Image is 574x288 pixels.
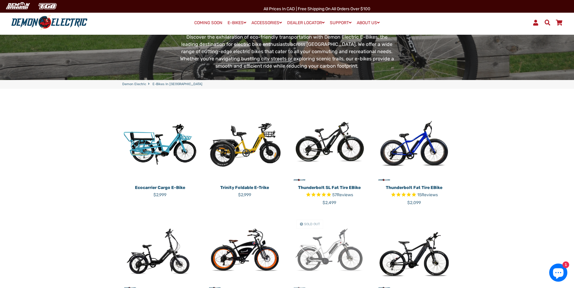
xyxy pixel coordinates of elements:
[180,34,394,69] span: Discover the exhilaration of eco-friendly transportation with Demon Electric E-Bikes, the leading...
[292,184,367,191] p: Thunderbolt SL Fat Tire eBike
[207,107,283,182] img: Trinity Foldable E-Trike
[337,192,353,197] span: Reviews
[285,18,327,27] a: DEALER LOCATOR
[292,192,367,199] span: Rated 4.9 out of 5 stars 57 reviews
[238,192,251,197] span: $2,999
[292,182,367,206] a: Thunderbolt SL Fat Tire eBike Rated 4.9 out of 5 stars 57 reviews $2,499
[192,19,225,27] a: COMING SOON
[207,182,283,198] a: Trinity Foldable E-Trike $2,999
[407,200,421,205] span: $2,099
[417,192,438,197] span: 15 reviews
[122,184,198,191] p: Ecocarrier Cargo E-Bike
[207,184,283,191] p: Trinity Foldable E-Trike
[355,18,382,27] a: ABOUT US
[35,1,60,11] img: TGB Canada
[153,82,202,87] span: E-Bikes in [GEOGRAPHIC_DATA]
[3,1,32,11] img: Demon Electric
[304,222,320,226] span: Sold Out
[264,6,370,11] span: All Prices in CAD | Free shipping on all orders over $100
[9,15,90,30] img: Demon Electric logo
[153,192,166,197] span: $2,999
[292,107,367,182] img: Thunderbolt SL Fat Tire eBike - Demon Electric
[421,192,438,197] span: Reviews
[225,18,248,27] a: E-BIKES
[122,182,198,198] a: Ecocarrier Cargo E-Bike $2,999
[376,192,452,199] span: Rated 4.8 out of 5 stars 15 reviews
[332,192,353,197] span: 57 reviews
[376,184,452,191] p: Thunderbolt Fat Tire eBike
[376,107,452,182] img: Thunderbolt Fat Tire eBike - Demon Electric
[249,18,284,27] a: ACCESSORIES
[328,18,354,27] a: SUPPORT
[323,200,336,205] span: $2,499
[122,107,198,182] img: Ecocarrier Cargo E-Bike
[122,82,146,87] a: Demon Electric
[547,264,569,283] inbox-online-store-chat: Shopify online store chat
[376,182,452,206] a: Thunderbolt Fat Tire eBike Rated 4.8 out of 5 stars 15 reviews $2,099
